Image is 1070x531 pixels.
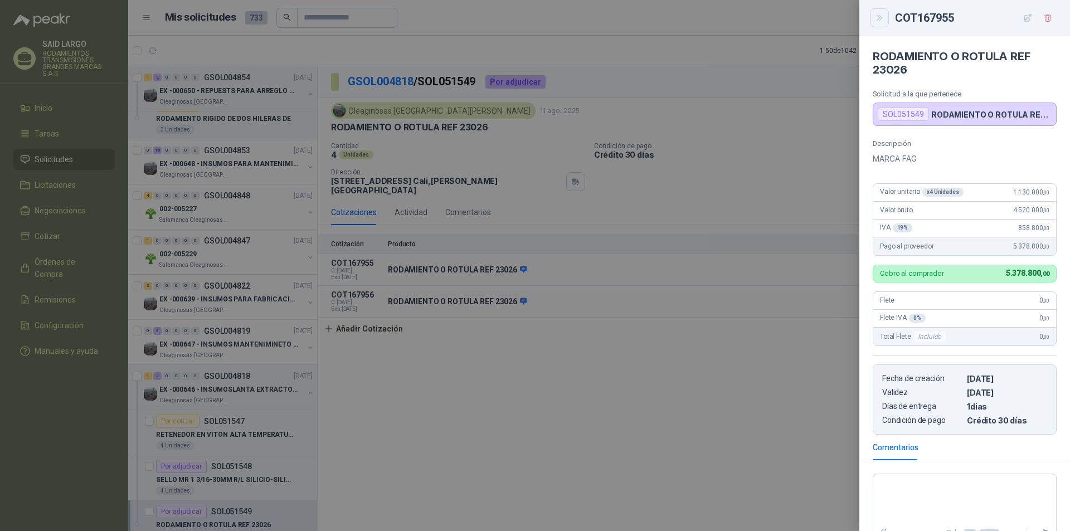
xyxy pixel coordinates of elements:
[873,441,918,454] div: Comentarios
[882,416,962,425] p: Condición de pago
[880,330,949,343] span: Total Flete
[967,402,1047,411] p: 1 dias
[880,296,894,304] span: Flete
[1013,206,1049,214] span: 4.520.000
[873,139,1057,148] p: Descripción
[873,11,886,25] button: Close
[873,90,1057,98] p: Solicitud a la que pertenece
[909,314,926,323] div: 0 %
[895,9,1057,27] div: COT167955
[878,108,929,121] div: SOL051549
[967,374,1047,383] p: [DATE]
[1013,188,1049,196] span: 1.130.000
[922,188,964,197] div: x 4 Unidades
[880,314,926,323] span: Flete IVA
[1018,224,1049,232] span: 858.800
[873,50,1057,76] h4: RODAMIENTO O ROTULA REF 23026
[931,110,1052,119] p: RODAMIENTO O ROTULA REF 23026
[967,388,1047,397] p: [DATE]
[1043,315,1049,321] span: ,00
[880,206,912,214] span: Valor bruto
[1043,225,1049,231] span: ,00
[880,223,912,232] span: IVA
[880,188,964,197] span: Valor unitario
[1040,270,1049,277] span: ,00
[1043,189,1049,196] span: ,00
[893,223,913,232] div: 19 %
[1006,269,1049,277] span: 5.378.800
[1039,314,1049,322] span: 0
[1039,333,1049,340] span: 0
[882,388,962,397] p: Validez
[1043,334,1049,340] span: ,00
[882,402,962,411] p: Días de entrega
[1043,243,1049,250] span: ,00
[880,270,944,277] p: Cobro al comprador
[1013,242,1049,250] span: 5.378.800
[873,152,1057,165] p: MARCA FAG
[1043,207,1049,213] span: ,00
[1043,298,1049,304] span: ,00
[967,416,1047,425] p: Crédito 30 días
[882,374,962,383] p: Fecha de creación
[913,330,946,343] div: Incluido
[1039,296,1049,304] span: 0
[880,242,934,250] span: Pago al proveedor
